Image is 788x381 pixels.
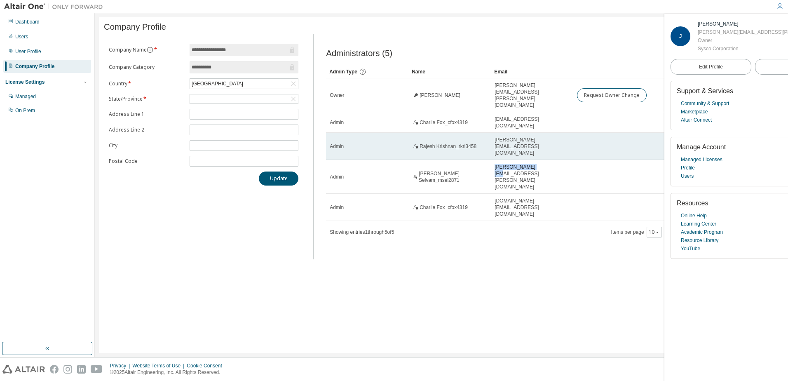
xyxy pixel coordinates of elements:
div: [GEOGRAPHIC_DATA] [190,79,244,88]
img: altair_logo.svg [2,365,45,374]
span: Resources [677,200,708,207]
span: Support & Services [677,87,733,94]
span: Admin [330,143,344,150]
img: linkedin.svg [77,365,86,374]
label: Address Line 2 [109,127,185,133]
a: Learning Center [681,220,716,228]
div: Managed [15,93,36,100]
span: Showing entries 1 through 5 of 5 [330,229,394,235]
span: Manage Account [677,143,726,151]
label: Company Name [109,47,185,53]
span: Owner [330,92,344,99]
div: Website Terms of Use [132,362,187,369]
span: Items per page [611,227,662,238]
span: Charlie Fox_cfox4319 [420,119,468,126]
div: [GEOGRAPHIC_DATA] [190,79,298,89]
div: Company Profile [15,63,54,70]
span: Company Profile [104,22,166,32]
span: Admin [330,204,344,211]
div: Email [494,65,570,78]
span: [PERSON_NAME] [420,92,460,99]
span: Charlie Fox_cfox4319 [420,204,468,211]
div: Dashboard [15,19,40,25]
div: Privacy [110,362,132,369]
img: youtube.svg [91,365,103,374]
span: [PERSON_NAME][EMAIL_ADDRESS][PERSON_NAME][DOMAIN_NAME] [495,82,570,108]
label: Address Line 1 [109,111,185,118]
button: information [147,47,153,53]
img: facebook.svg [50,365,59,374]
p: © 2025 Altair Engineering, Inc. All Rights Reserved. [110,369,227,376]
label: State/Province [109,96,185,102]
a: Marketplace [681,108,708,116]
a: Profile [681,164,695,172]
span: Admin Type [329,69,357,75]
span: Admin [330,119,344,126]
a: Resource Library [681,236,718,245]
div: License Settings [5,79,45,85]
label: Country [109,80,185,87]
label: City [109,142,185,149]
a: Managed Licenses [681,155,722,164]
a: Online Help [681,212,707,220]
a: Edit Profile [671,59,751,75]
div: Users [15,33,28,40]
div: On Prem [15,107,35,114]
a: Community & Support [681,99,729,108]
span: [PERSON_NAME] Selvam_msel2871 [419,170,487,183]
button: Request Owner Change [577,88,647,102]
a: Users [681,172,694,180]
a: YouTube [681,245,700,253]
span: Administrators (5) [326,49,392,58]
div: Cookie Consent [187,362,227,369]
span: J [679,33,682,39]
span: [DOMAIN_NAME][EMAIL_ADDRESS][DOMAIN_NAME] [495,198,570,217]
a: Academic Program [681,228,723,236]
span: Rajesh Krishnan_rkri3458 [420,143,476,150]
span: Admin [330,174,344,180]
span: [EMAIL_ADDRESS][DOMAIN_NAME] [495,116,570,129]
img: instagram.svg [63,365,72,374]
button: Update [259,172,298,186]
a: Altair Connect [681,116,712,124]
button: 10 [649,229,660,235]
label: Postal Code [109,158,185,165]
span: [PERSON_NAME][EMAIL_ADDRESS][PERSON_NAME][DOMAIN_NAME] [495,164,570,190]
label: Company Category [109,64,185,71]
div: Name [412,65,488,78]
img: Altair One [4,2,107,11]
span: [PERSON_NAME][EMAIL_ADDRESS][DOMAIN_NAME] [495,136,570,156]
div: User Profile [15,48,41,55]
span: Edit Profile [699,63,723,70]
